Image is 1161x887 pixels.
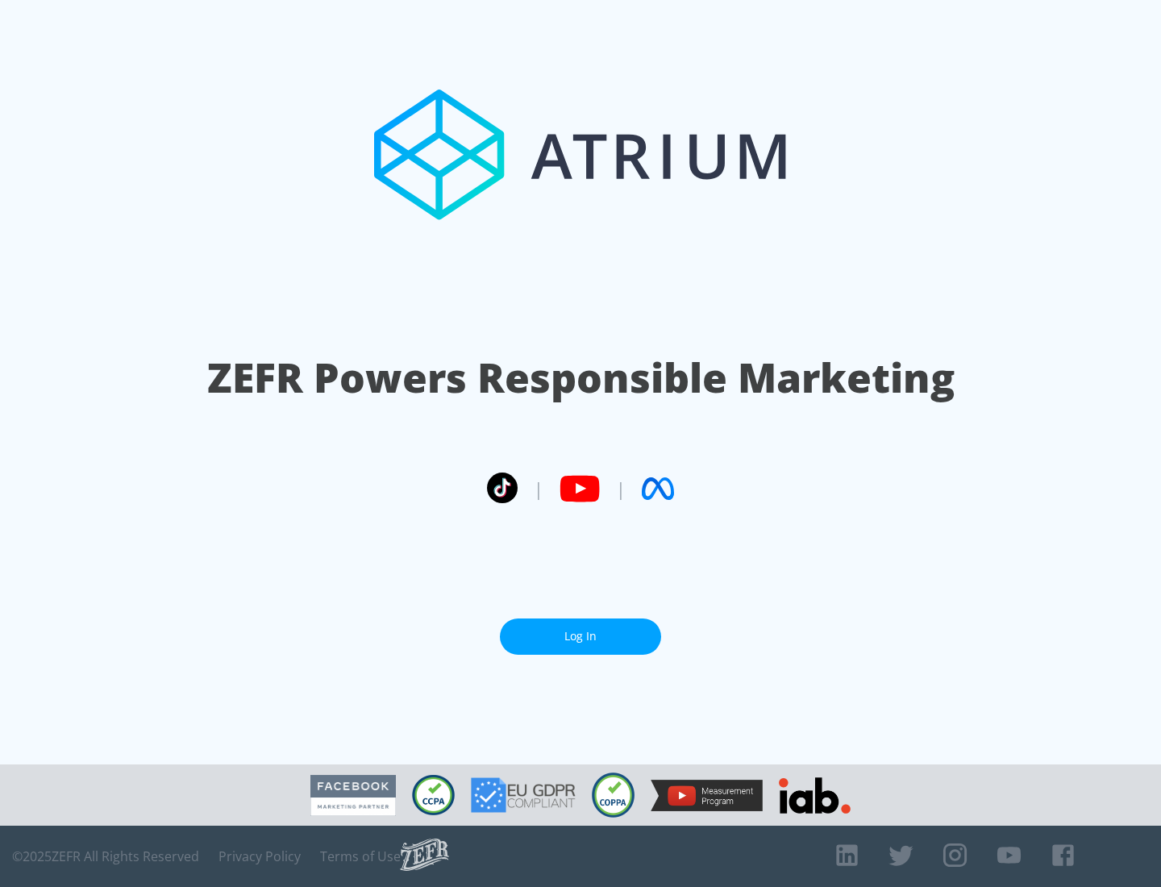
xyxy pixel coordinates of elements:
img: Facebook Marketing Partner [310,775,396,816]
a: Terms of Use [320,848,401,864]
a: Privacy Policy [218,848,301,864]
img: IAB [779,777,851,814]
img: CCPA Compliant [412,775,455,815]
img: COPPA Compliant [592,772,635,818]
a: Log In [500,618,661,655]
span: © 2025 ZEFR All Rights Reserved [12,848,199,864]
span: | [534,477,543,501]
span: | [616,477,626,501]
h1: ZEFR Powers Responsible Marketing [207,350,955,406]
img: GDPR Compliant [471,777,576,813]
img: YouTube Measurement Program [651,780,763,811]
